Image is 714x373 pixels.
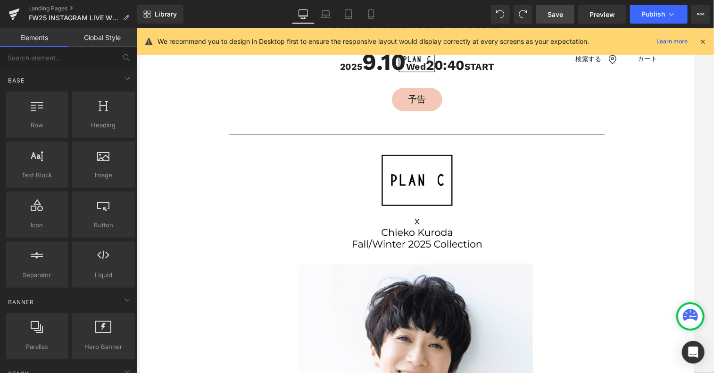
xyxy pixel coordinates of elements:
span: Parallax [8,342,66,352]
span: Text Block [8,170,66,180]
span: Library [155,10,177,18]
span: FW25 INSTAGRAM LIVE WITH [PERSON_NAME] ｜【Plan C】プラン シー公式オンラインストア [28,14,119,22]
span2: 20:40 [295,30,334,46]
button: Publish [630,5,688,24]
a: Desktop [292,5,315,24]
div: Open Intercom Messenger [682,341,705,364]
a: New Library [137,5,183,24]
span: Separator [8,270,66,280]
span: Heading [75,120,132,130]
button: Redo [514,5,532,24]
a: Tablet [337,5,360,24]
span: Save [548,9,563,19]
span: Button [75,220,132,230]
span: Base [7,76,25,85]
span: Hero Banner [75,342,132,352]
span: Preview [589,9,615,19]
a: Learn more [653,36,691,47]
a: Landing Pages [28,5,137,12]
strong: 2025 [206,34,229,45]
button: More [691,5,710,24]
a: Preview [578,5,626,24]
span: Liquid [75,270,132,280]
span: Publish [641,10,665,18]
p: 予告 [259,66,311,81]
a: Laptop [315,5,337,24]
p: We recommend you to design in Desktop first to ensure the responsive layout would display correct... [158,36,589,47]
button: Undo [491,5,510,24]
a: Mobile [360,5,382,24]
span: Banner [7,298,35,307]
strong: Wed [274,34,295,45]
span: Row [8,120,66,130]
a: Global Style [68,28,137,47]
strong: START [334,34,365,45]
span1: 9.10 [229,21,274,49]
span: Image [75,170,132,180]
span: Icon [8,220,66,230]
